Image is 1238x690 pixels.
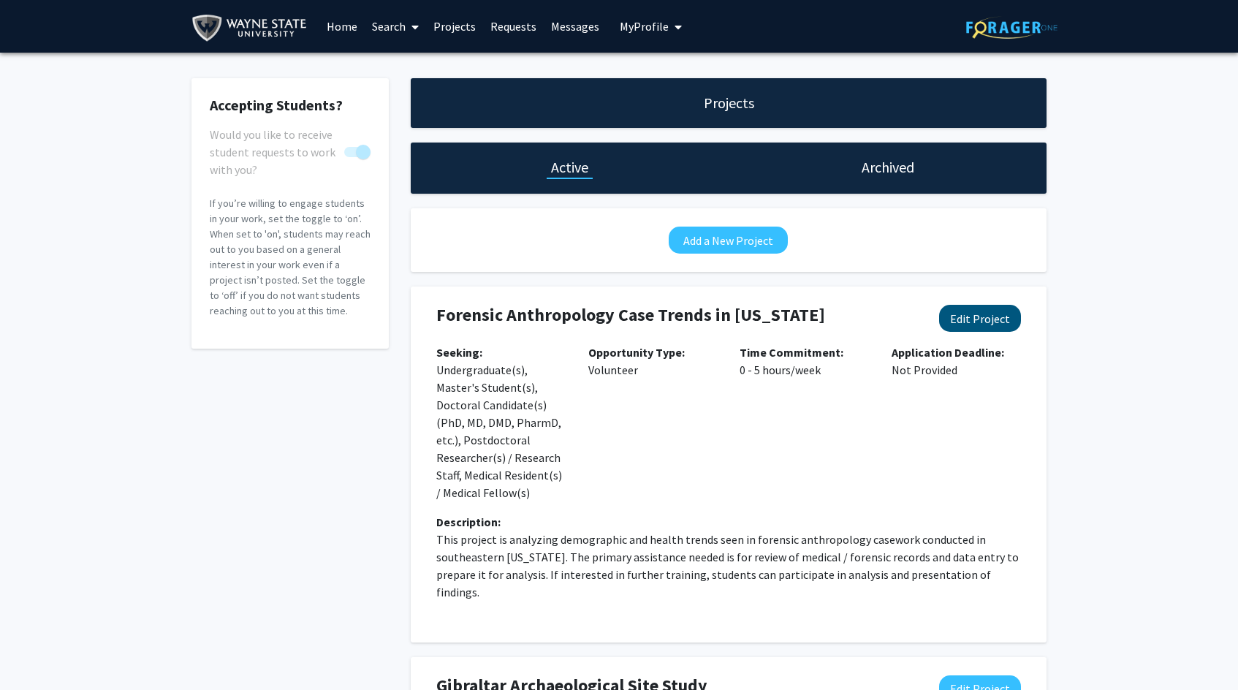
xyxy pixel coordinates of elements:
[11,624,62,679] iframe: Chat
[436,513,1021,531] div: Description:
[210,126,338,178] span: Would you like to receive student requests to work with you?
[966,16,1057,39] img: ForagerOne Logo
[365,1,426,52] a: Search
[544,1,607,52] a: Messages
[704,93,754,113] h1: Projects
[740,345,843,360] b: Time Commitment:
[588,345,685,360] b: Opportunity Type:
[620,19,669,34] span: My Profile
[319,1,365,52] a: Home
[892,345,1004,360] b: Application Deadline:
[551,157,588,178] h1: Active
[210,196,371,319] p: If you’re willing to engage students in your work, set the toggle to ‘on’. When set to 'on', stud...
[436,344,566,501] p: Undergraduate(s), Master's Student(s), Doctoral Candidate(s) (PhD, MD, DMD, PharmD, etc.), Postdo...
[862,157,914,178] h1: Archived
[210,126,371,161] div: You cannot turn this off while you have active projects.
[588,344,718,379] p: Volunteer
[436,345,482,360] b: Seeking:
[892,344,1022,379] p: Not Provided
[939,305,1021,332] button: Edit Project
[740,344,870,379] p: 0 - 5 hours/week
[426,1,483,52] a: Projects
[210,96,371,114] h2: Accepting Students?
[669,227,788,254] button: Add a New Project
[436,305,916,326] h4: Forensic Anthropology Case Trends in [US_STATE]
[483,1,544,52] a: Requests
[436,531,1021,601] p: This project is analyzing demographic and health trends seen in forensic anthropology casework co...
[191,12,314,45] img: Wayne State University Logo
